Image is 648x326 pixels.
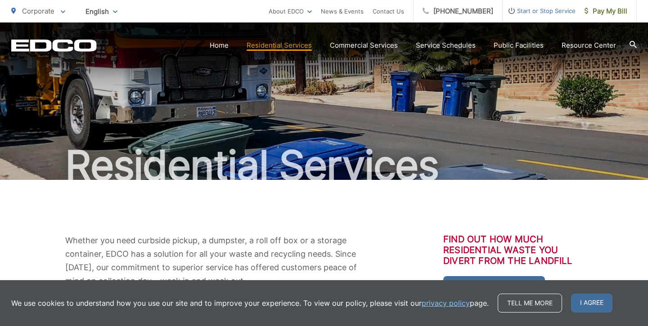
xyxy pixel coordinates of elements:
a: Contact Us [373,6,404,17]
a: privacy policy [422,298,470,308]
a: Tell me more [498,294,562,313]
a: Diversion Calculator [443,276,545,294]
span: English [79,4,124,19]
a: Public Facilities [494,40,544,51]
p: Whether you need curbside pickup, a dumpster, a roll off box or a storage container, EDCO has a s... [65,234,367,288]
a: Resource Center [562,40,616,51]
span: Pay My Bill [585,6,627,17]
h3: Find out how much residential waste you divert from the landfill [443,234,583,266]
a: News & Events [321,6,364,17]
a: About EDCO [269,6,312,17]
a: EDCD logo. Return to the homepage. [11,39,97,52]
p: We use cookies to understand how you use our site and to improve your experience. To view our pol... [11,298,489,308]
a: Service Schedules [416,40,476,51]
a: Home [210,40,229,51]
span: I agree [571,294,612,313]
a: Commercial Services [330,40,398,51]
a: Residential Services [247,40,312,51]
h1: Residential Services [11,143,637,188]
span: Corporate [22,7,54,15]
